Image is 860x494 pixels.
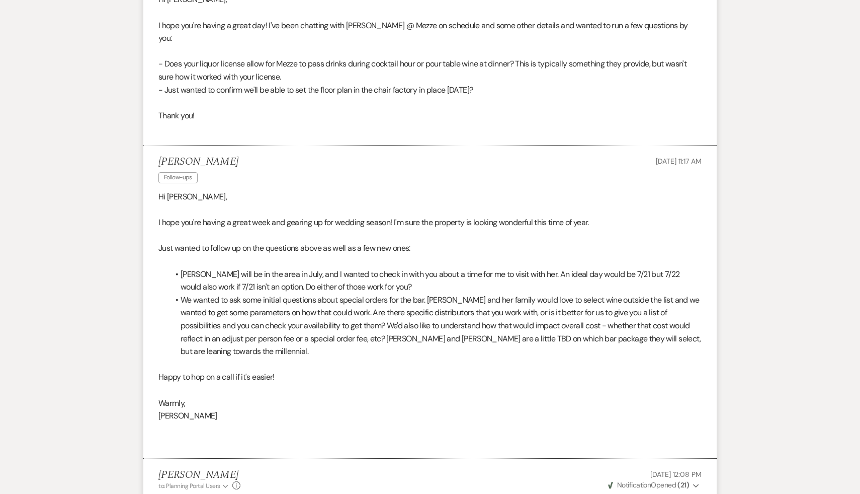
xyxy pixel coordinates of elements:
[158,172,198,183] span: Follow-ups
[158,371,702,384] p: Happy to hop on a call if it's easier!
[158,481,230,490] button: to: Planning Portal Users
[158,469,240,481] h5: [PERSON_NAME]
[158,216,702,229] p: I hope you're having a great week and gearing up for wedding season! I'm sure the property is loo...
[607,480,702,490] button: NotificationOpened (21)
[158,109,702,122] p: Thank you!
[158,84,702,97] p: - Just wanted to confirm we'll be able to set the floor plan in the chair factory in place [DATE]?
[158,242,702,255] p: Just wanted to follow up on the questions above as well as a few new ones:
[650,470,702,479] span: [DATE] 12:08 PM
[656,157,702,166] span: [DATE] 11:17 AM
[168,268,702,294] li: [PERSON_NAME] will be in the area in July, and I wanted to check in with you about a time for me ...
[168,294,702,358] li: We wanted to ask some initial questions about special orders for the bar. [PERSON_NAME] and her f...
[158,482,220,490] span: to: Planning Portal Users
[158,57,702,83] p: - Does your liquor license allow for Mezze to pass drinks during cocktail hour or pour table wine...
[617,480,651,489] span: Notification
[158,156,238,168] h5: [PERSON_NAME]
[608,480,690,489] span: Opened
[158,397,702,410] p: Warmly,
[158,409,702,422] p: [PERSON_NAME]
[677,480,689,489] strong: ( 21 )
[158,190,702,203] p: Hi [PERSON_NAME],
[158,19,702,45] p: I hope you're having a great day! I've been chatting with [PERSON_NAME] @ Mezze on schedule and s...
